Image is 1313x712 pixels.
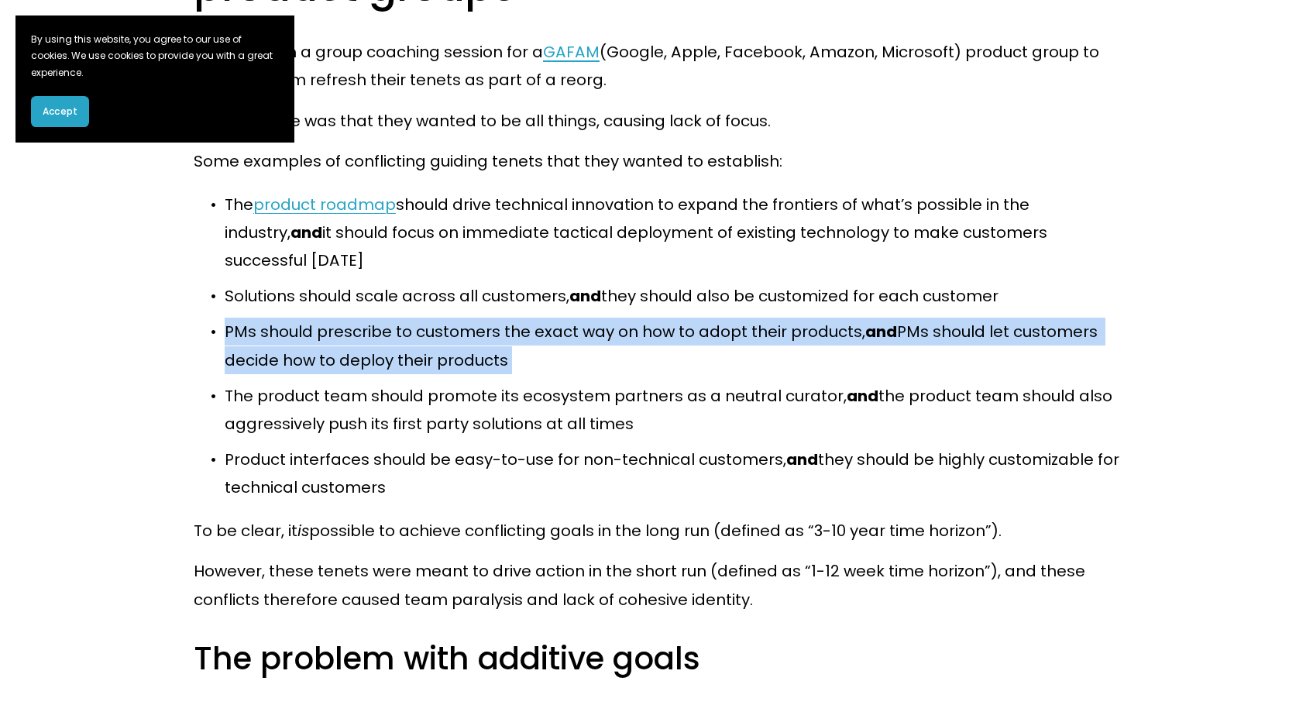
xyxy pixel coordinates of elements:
[225,445,1119,501] p: Product interfaces should be easy-to-use for non-technical customers, they should be highly custo...
[290,222,322,243] strong: and
[194,517,1119,545] p: To be clear, it possible to achieve conflicting goals in the long run (defined as “3-10 year time...
[225,382,1119,438] p: The product team should promote its ecosystem partners as a neutral curator, the product team sho...
[194,147,1119,175] p: Some examples of conflicting guiding tenets that they wanted to establish:
[543,41,600,63] a: GAFAM
[194,38,1119,94] p: I recently ran a group coaching session for a (Google, Apple, Facebook, Amazon, Microsoft) produc...
[31,31,279,81] p: By using this website, you agree to our use of cookies. We use cookies to provide you with a grea...
[194,638,1119,680] h3: The problem with additive goals
[569,285,601,307] strong: and
[225,191,1119,274] p: The should drive technical innovation to expand the frontiers of what’s possible in the industry,...
[31,96,89,127] button: Accept
[194,107,1119,135] p: One key issue was that they wanted to be all things, causing lack of focus.
[786,449,818,470] strong: and
[225,318,1119,373] p: PMs should prescribe to customers the exact way on how to adopt their products, PMs should let cu...
[194,557,1119,613] p: However, these tenets were meant to drive action in the short run (defined as “1-12 week time hor...
[253,194,396,215] a: product roadmap
[43,105,77,119] span: Accept
[847,385,878,407] strong: and
[297,520,309,542] em: is
[15,15,294,143] section: Cookie banner
[225,282,1119,310] p: Solutions should scale across all customers, they should also be customized for each customer
[865,321,897,342] strong: and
